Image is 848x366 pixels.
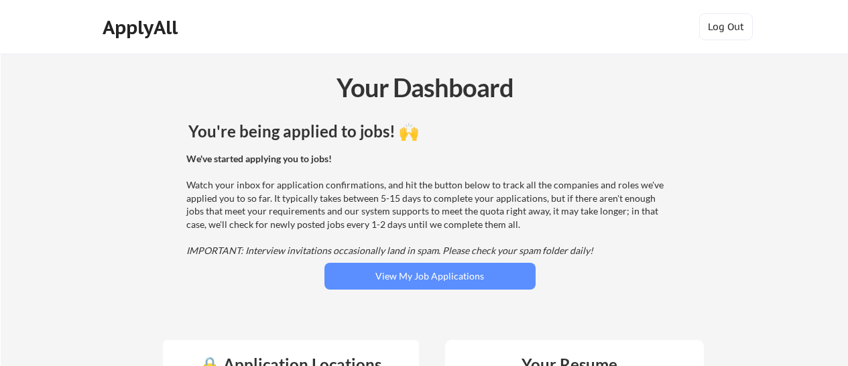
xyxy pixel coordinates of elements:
button: View My Job Applications [324,263,536,290]
em: IMPORTANT: Interview invitations occasionally land in spam. Please check your spam folder daily! [186,245,593,256]
div: You're being applied to jobs! 🙌 [188,123,672,139]
div: Watch your inbox for application confirmations, and hit the button below to track all the compani... [186,152,670,257]
button: Log Out [699,13,753,40]
strong: We've started applying you to jobs! [186,153,332,164]
div: ApplyAll [103,16,182,39]
div: Your Dashboard [1,68,848,107]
